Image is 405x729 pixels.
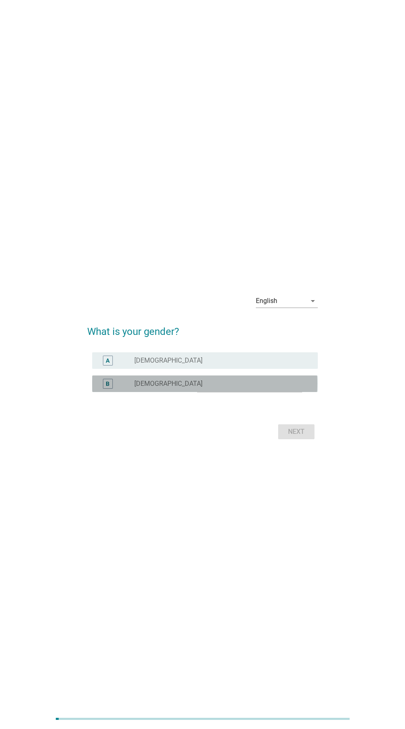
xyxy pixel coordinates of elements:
[308,296,318,306] i: arrow_drop_down
[134,356,202,365] label: [DEMOGRAPHIC_DATA]
[106,379,110,388] div: B
[87,316,317,339] h2: What is your gender?
[256,297,277,305] div: English
[106,356,110,365] div: A
[134,380,202,388] label: [DEMOGRAPHIC_DATA]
